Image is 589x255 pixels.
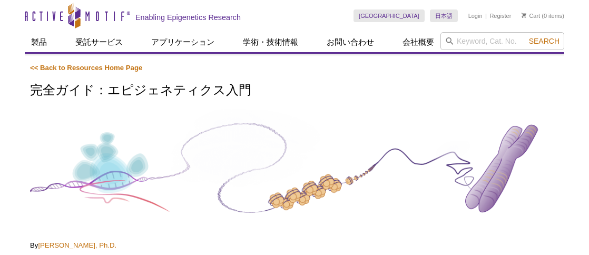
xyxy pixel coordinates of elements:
[135,13,241,22] h2: Enabling Epigenetics Research
[522,9,564,22] li: (0 items)
[145,32,221,52] a: アプリケーション
[38,241,116,249] a: [PERSON_NAME], Ph.D.
[30,64,142,72] a: << Back to Resources Home Page
[25,32,53,52] a: 製品
[354,9,425,22] a: [GEOGRAPHIC_DATA]
[396,32,440,52] a: 会社概要
[30,83,559,99] h1: 完全ガイド：エピジェネティクス入門
[522,13,526,18] img: Your Cart
[529,37,559,45] span: Search
[430,9,458,22] a: 日本語
[237,32,305,52] a: 学術・技術情報
[30,241,559,250] p: By
[30,109,559,228] img: Complete Guide to Understanding Epigenetics
[522,12,540,19] a: Cart
[489,12,511,19] a: Register
[468,12,483,19] a: Login
[526,36,563,46] button: Search
[485,9,487,22] li: |
[320,32,380,52] a: お問い合わせ
[440,32,564,50] input: Keyword, Cat. No.
[69,32,129,52] a: 受託サービス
